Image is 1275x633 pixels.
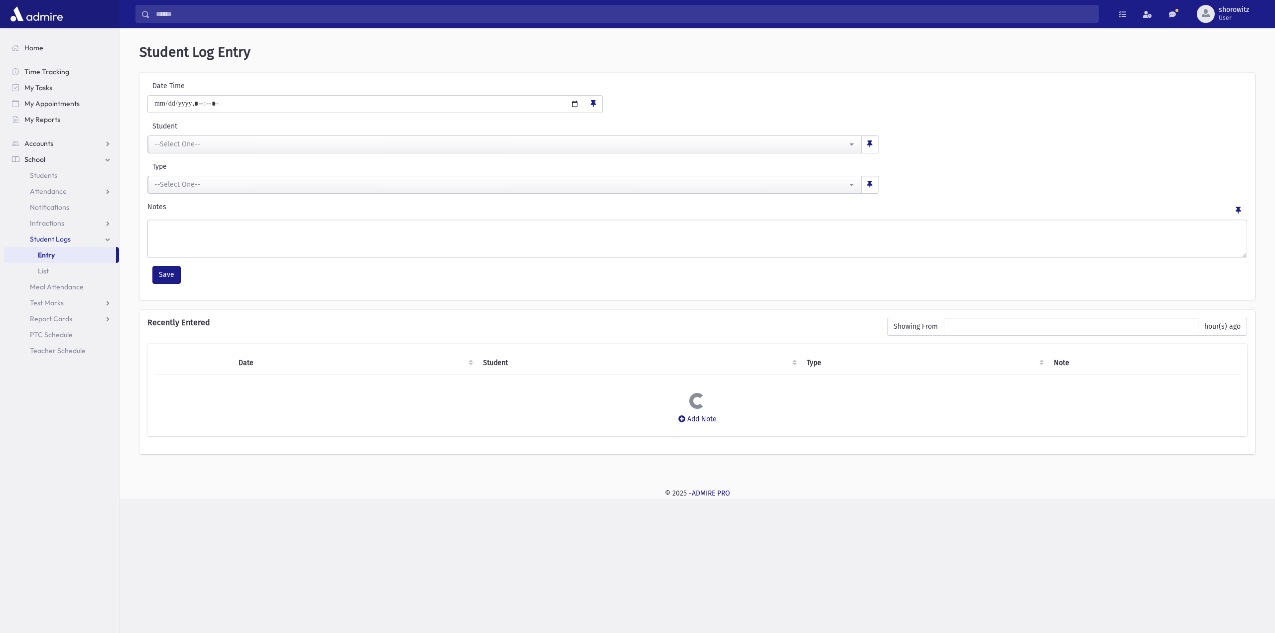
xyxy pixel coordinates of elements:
[30,219,64,228] span: Infractions
[4,327,119,343] a: PTC Schedule
[4,279,119,295] a: Meal Attendance
[4,167,119,183] a: Students
[148,135,862,153] button: --Select One--
[4,263,119,279] a: List
[30,235,71,244] span: Student Logs
[1048,352,1239,375] th: Note
[4,112,119,127] a: My Reports
[148,176,862,194] button: --Select One--
[154,179,847,190] div: --Select One--
[30,282,84,291] span: Meal Attendance
[30,171,57,180] span: Students
[30,330,73,339] span: PTC Schedule
[4,311,119,327] a: Report Cards
[135,488,1259,499] div: © 2025 -
[801,352,1047,375] th: Type
[4,64,119,80] a: Time Tracking
[30,187,67,196] span: Attendance
[4,40,119,56] a: Home
[147,121,635,131] label: Student
[147,161,513,172] label: Type
[30,314,72,323] span: Report Cards
[147,318,877,327] h6: Recently Entered
[30,346,86,355] span: Teacher Schedule
[8,4,65,24] img: AdmirePro
[4,151,119,167] a: School
[30,298,64,307] span: Test Marks
[233,352,477,375] th: Date
[4,343,119,359] a: Teacher Schedule
[4,199,119,215] a: Notifications
[24,115,60,124] span: My Reports
[1198,318,1247,336] span: hour(s) ago
[24,83,52,92] span: My Tasks
[4,231,119,247] a: Student Logs
[4,247,116,263] a: Entry
[1219,14,1249,22] span: User
[150,5,1098,23] input: Search
[4,135,119,151] a: Accounts
[477,352,801,375] th: Student
[152,266,181,284] button: Save
[672,410,723,428] button: Add Note
[4,80,119,96] a: My Tasks
[24,139,53,148] span: Accounts
[38,251,55,259] span: Entry
[24,99,80,108] span: My Appointments
[887,318,944,336] span: Showing From
[4,215,119,231] a: Infractions
[692,489,730,498] a: ADMIRE PRO
[147,81,337,91] label: Date Time
[1219,6,1249,14] span: shorowitz
[24,43,43,52] span: Home
[154,139,847,149] div: --Select One--
[4,295,119,311] a: Test Marks
[4,183,119,199] a: Attendance
[30,203,69,212] span: Notifications
[139,44,251,60] span: Student Log Entry
[24,67,69,76] span: Time Tracking
[38,266,49,275] span: List
[147,202,166,216] label: Notes
[4,96,119,112] a: My Appointments
[24,155,45,164] span: School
